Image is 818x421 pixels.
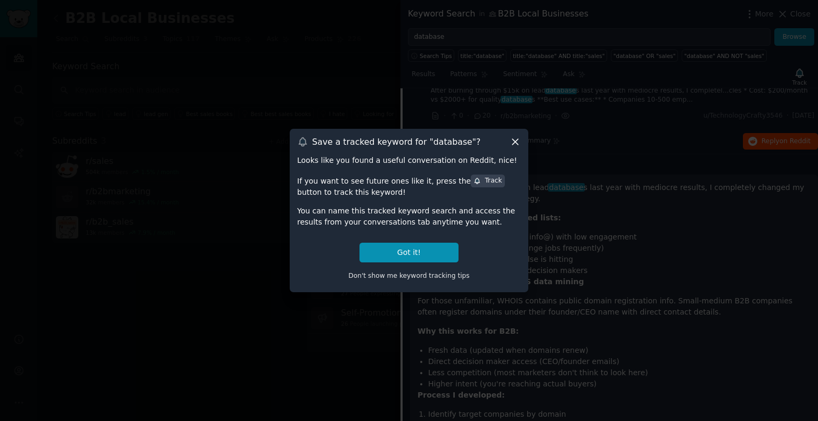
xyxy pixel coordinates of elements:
div: Track [473,176,502,186]
div: If you want to see future ones like it, press the button to track this keyword! [297,174,521,198]
div: Looks like you found a useful conversation on Reddit, nice! [297,155,521,166]
button: Got it! [359,243,459,262]
div: You can name this tracked keyword search and access the results from your conversations tab anyti... [297,205,521,228]
h3: Save a tracked keyword for " database "? [312,136,480,147]
span: Don't show me keyword tracking tips [348,272,470,279]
